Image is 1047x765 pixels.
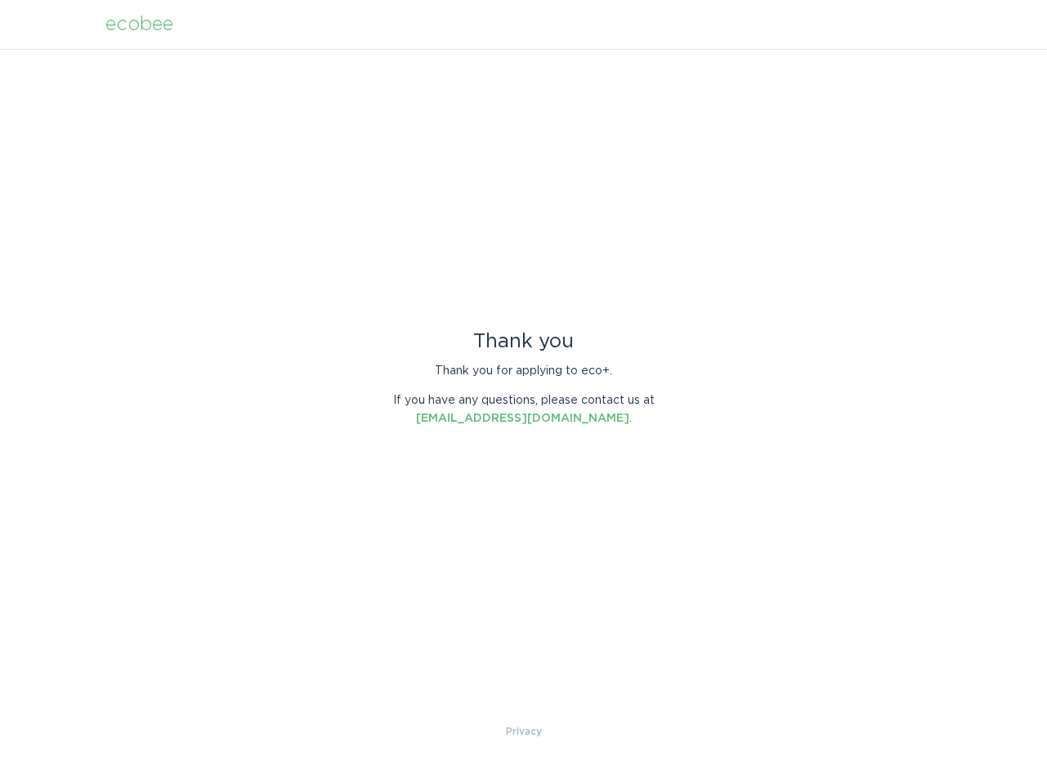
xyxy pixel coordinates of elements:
[416,413,629,424] a: [EMAIL_ADDRESS][DOMAIN_NAME]
[381,362,667,380] p: Thank you for applying to eco+.
[105,16,173,34] div: ecobee
[506,722,542,740] a: Privacy Policy & Terms of Use
[381,333,667,351] div: Thank you
[381,391,667,427] p: If you have any questions, please contact us at .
